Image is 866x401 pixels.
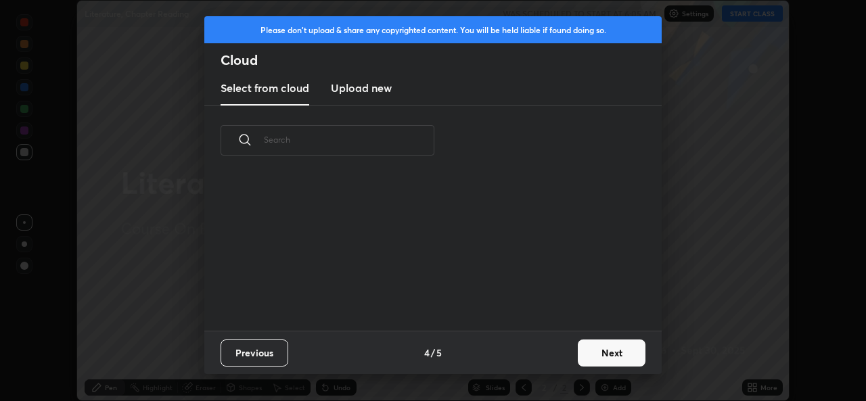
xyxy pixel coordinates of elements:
h3: Upload new [331,80,392,96]
button: Next [578,339,645,367]
h4: / [431,346,435,360]
div: Please don't upload & share any copyrighted content. You will be held liable if found doing so. [204,16,662,43]
h3: Select from cloud [221,80,309,96]
h4: 4 [424,346,430,360]
h4: 5 [436,346,442,360]
input: Search [264,111,434,168]
button: Previous [221,339,288,367]
h2: Cloud [221,51,662,69]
